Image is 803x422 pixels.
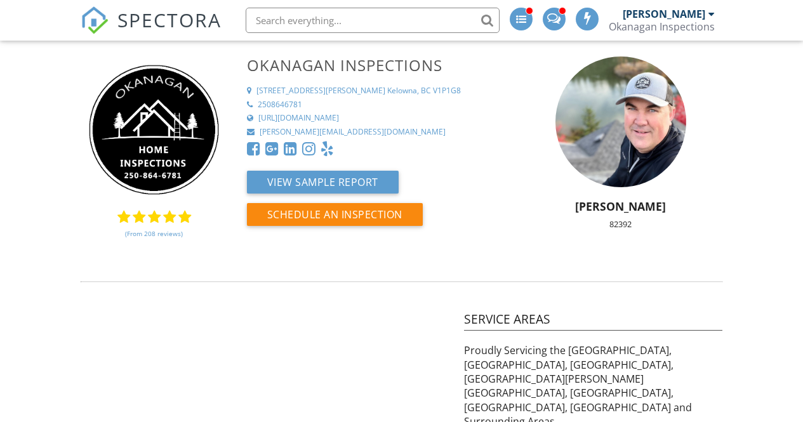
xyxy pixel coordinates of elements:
[387,86,461,96] div: Kelowna, BC V1P1G8
[247,100,504,110] a: 2508646781
[258,113,339,124] div: [URL][DOMAIN_NAME]
[247,171,399,194] button: View Sample Report
[260,127,446,138] div: [PERSON_NAME][EMAIL_ADDRESS][DOMAIN_NAME]
[81,17,222,44] a: SPECTORA
[117,6,222,33] span: SPECTORA
[247,203,423,226] button: Schedule an Inspection
[247,56,504,74] h3: Okanagan Inspections
[555,56,686,187] img: ian2.jpg
[623,8,705,20] div: [PERSON_NAME]
[511,200,730,213] h5: [PERSON_NAME]
[511,219,730,229] div: 82392
[125,223,183,244] a: (From 208 reviews)
[81,6,109,34] img: The Best Home Inspection Software - Spectora
[258,100,302,110] div: 2508646781
[247,86,504,96] a: [STREET_ADDRESS][PERSON_NAME] Kelowna, BC V1P1G8
[247,113,504,124] a: [URL][DOMAIN_NAME]
[247,127,504,138] a: [PERSON_NAME][EMAIL_ADDRESS][DOMAIN_NAME]
[464,311,723,331] h4: Service Areas
[247,179,399,193] a: View Sample Report
[246,8,500,33] input: Search everything...
[81,56,228,204] img: Logo-With-Phone-number.gif
[256,86,385,96] div: [STREET_ADDRESS][PERSON_NAME]
[609,20,715,33] div: Okanagan Inspections
[247,211,423,225] a: Schedule an Inspection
